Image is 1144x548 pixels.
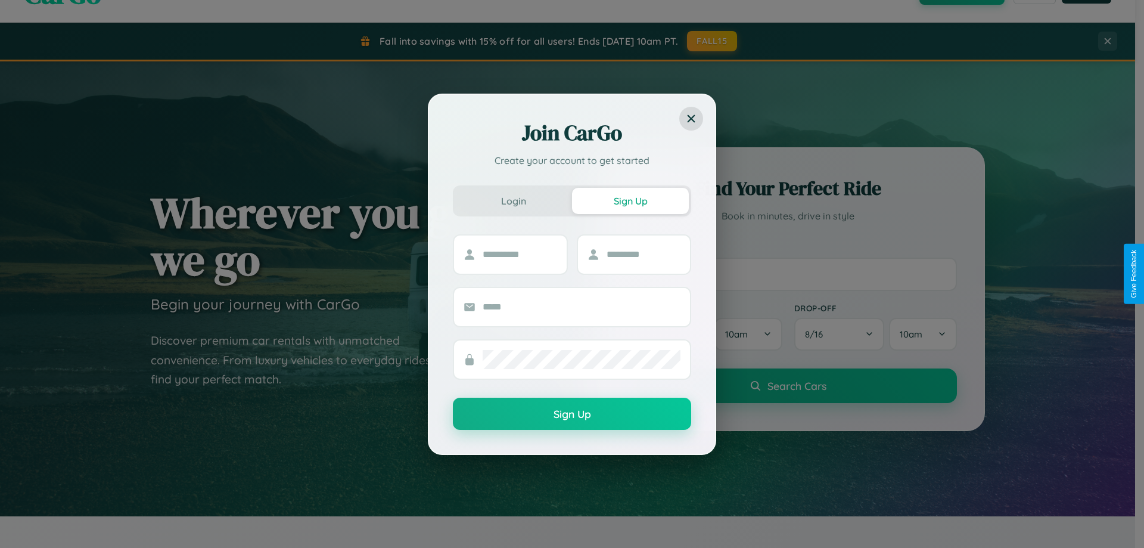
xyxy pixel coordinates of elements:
button: Sign Up [453,398,691,430]
button: Sign Up [572,188,689,214]
h2: Join CarGo [453,119,691,147]
p: Create your account to get started [453,153,691,168]
div: Give Feedback [1130,250,1138,298]
button: Login [455,188,572,214]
